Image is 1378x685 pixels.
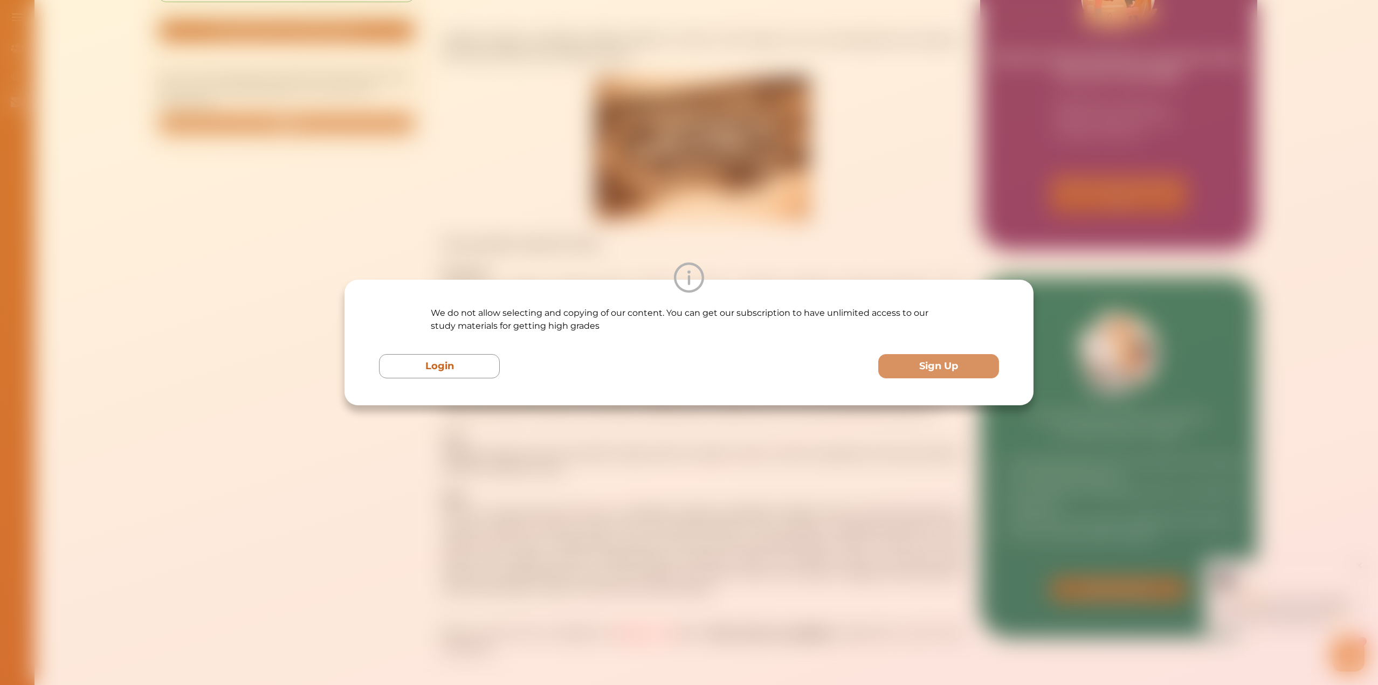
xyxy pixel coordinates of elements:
p: We do not allow selecting and copying of our content. You can get our subscription to have unlimi... [431,307,947,333]
span: 👋 [129,37,139,47]
span: 🌟 [215,58,225,68]
button: Login [379,354,500,378]
div: Nini [121,18,134,29]
i: 1 [239,80,247,88]
p: Hey there If you have any questions, I'm here to help! Just text back 'Hi' and choose from the fo... [94,37,237,68]
img: Nini [94,11,115,31]
button: Sign Up [878,354,999,378]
